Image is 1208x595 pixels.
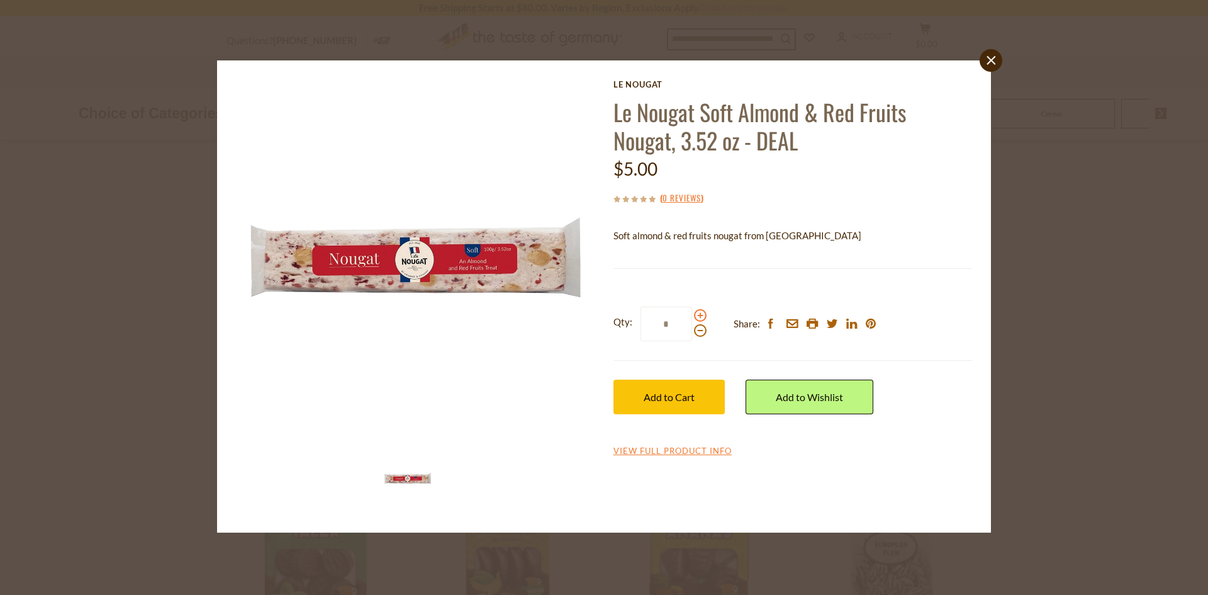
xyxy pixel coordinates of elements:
[734,316,760,332] span: Share:
[613,380,725,414] button: Add to Cart
[746,380,873,414] a: Add to Wishlist
[613,95,906,157] a: Le Nougat Soft Almond & Red Fruits Nougat, 3.52 oz - DEAL
[236,79,595,439] img: Le Nougat Soft Almond & Red Fruits Nougat
[613,314,632,330] strong: Qty:
[660,191,703,204] span: ( )
[644,391,695,403] span: Add to Cart
[640,307,692,341] input: Qty:
[613,158,657,179] span: $5.00
[613,228,972,244] p: Soft almond & red fruits nougat from [GEOGRAPHIC_DATA]
[613,446,732,457] a: View Full Product Info
[383,453,433,504] img: Le Nougat Soft Almond & Red Fruits Nougat
[663,191,701,205] a: 0 Reviews
[613,79,972,89] a: Le Nougat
